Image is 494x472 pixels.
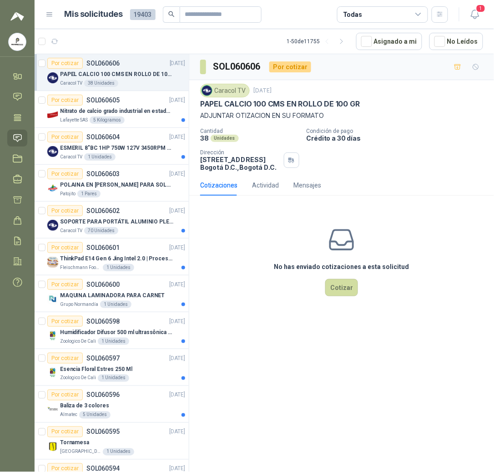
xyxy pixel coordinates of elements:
[35,165,189,202] a: Por cotizarSOL060603[DATE] Company LogoPOLAINA EN [PERSON_NAME] PARA SOLDADOR / ADJUNTAR FICHA TE...
[90,117,125,124] div: 5 Kilogramos
[60,70,173,79] p: PAPEL CALCIO 100 CMS EN ROLLO DE 100 GR
[47,109,58,120] img: Company Logo
[60,181,173,189] p: POLAINA EN [PERSON_NAME] PARA SOLDADOR / ADJUNTAR FICHA TECNICA
[200,99,360,109] p: PAPEL CALCIO 100 CMS EN ROLLO DE 100 GR
[47,205,83,216] div: Por cotizar
[60,402,109,411] p: Baliza de 3 colores
[60,190,76,198] p: Patojito
[84,227,118,234] div: 70 Unidades
[47,294,58,305] img: Company Logo
[60,448,101,456] p: [GEOGRAPHIC_DATA]
[170,354,185,363] p: [DATE]
[343,10,362,20] div: Todas
[476,4,486,13] span: 1
[307,128,490,134] p: Condición de pago
[170,244,185,252] p: [DATE]
[103,448,134,456] div: 1 Unidades
[307,134,490,142] p: Crédito a 30 días
[35,239,189,275] a: Por cotizarSOL060601[DATE] Company LogoThinkPad E14 Gen 6 Jing Intel 2.0 | Procesador Intel Core ...
[170,170,185,178] p: [DATE]
[47,58,83,69] div: Por cotizar
[47,441,58,452] img: Company Logo
[60,117,88,124] p: Lafayette SAS
[47,353,83,364] div: Por cotizar
[35,128,189,165] a: Por cotizarSOL060604[DATE] Company LogoESMERIL 8"BC 1HP 750W 127V 3450RPM URREACaracol TV1 Unidades
[170,207,185,215] p: [DATE]
[86,429,120,435] p: SOL060595
[200,134,209,142] p: 38
[202,86,212,96] img: Company Logo
[130,9,156,20] span: 19403
[200,180,237,190] div: Cotizaciones
[60,375,96,382] p: Zoologico De Cali
[35,202,189,239] a: Por cotizarSOL060602[DATE] Company LogoSOPORTE PARA PORTÁTIL ALUMINIO PLEGABLE VTACaracol TV70 Un...
[170,133,185,142] p: [DATE]
[86,97,120,103] p: SOL060605
[35,386,189,423] a: Por cotizarSOL060596[DATE] Company LogoBaliza de 3 coloresAlmatec5 Unidades
[47,220,58,231] img: Company Logo
[10,11,24,22] img: Logo peakr
[86,466,120,472] p: SOL060594
[60,301,98,308] p: Grupo Normandía
[47,72,58,83] img: Company Logo
[60,80,82,87] p: Caracol TV
[98,375,129,382] div: 1 Unidades
[47,95,83,106] div: Por cotizar
[60,338,96,345] p: Zoologico De Cali
[84,80,118,87] div: 38 Unidades
[86,244,120,251] p: SOL060601
[100,301,131,308] div: 1 Unidades
[47,330,58,341] img: Company Logo
[86,318,120,325] p: SOL060598
[35,312,189,349] a: Por cotizarSOL060598[DATE] Company LogoHumidificador Difusor 500 ml ultrassônica Residencial Ultr...
[269,61,311,72] div: Por cotizar
[47,257,58,268] img: Company Logo
[287,34,349,49] div: 1 - 50 de 11755
[47,426,83,437] div: Por cotizar
[200,111,483,121] p: ADJUNTAR OTIZACION EN SU FORMATO
[60,107,173,116] p: Nitrato de calcio grado industrial en estado solido
[47,183,58,194] img: Company Logo
[274,262,409,272] h3: No has enviado cotizaciones a esta solicitud
[467,6,483,23] button: 1
[47,168,83,179] div: Por cotizar
[60,254,173,263] p: ThinkPad E14 Gen 6 Jing Intel 2.0 | Procesador Intel Core Ultra 5 125U ( 12
[47,316,83,327] div: Por cotizar
[35,54,189,91] a: Por cotizarSOL060606[DATE] Company LogoPAPEL CALCIO 100 CMS EN ROLLO DE 100 GRCaracol TV38 Unidades
[9,33,26,51] img: Company Logo
[35,91,189,128] a: Por cotizarSOL060605[DATE] Company LogoNitrato de calcio grado industrial en estado solidoLafayet...
[170,59,185,68] p: [DATE]
[293,180,321,190] div: Mensajes
[213,60,262,74] h3: SOL060606
[86,134,120,140] p: SOL060604
[47,279,83,290] div: Por cotizar
[211,135,239,142] div: Unidades
[86,60,120,66] p: SOL060606
[170,96,185,105] p: [DATE]
[47,132,83,142] div: Por cotizar
[86,392,120,398] p: SOL060596
[79,411,111,419] div: 5 Unidades
[47,390,83,401] div: Por cotizar
[60,144,173,152] p: ESMERIL 8"BC 1HP 750W 127V 3450RPM URREA
[168,11,175,17] span: search
[65,8,123,21] h1: Mis solicitudes
[60,328,173,337] p: Humidificador Difusor 500 ml ultrassônica Residencial Ultrassônico 500ml con voltaje de blanco
[200,156,280,171] p: [STREET_ADDRESS] Bogotá D.C. , Bogotá D.C.
[98,338,129,345] div: 1 Unidades
[35,423,189,460] a: Por cotizarSOL060595[DATE] Company LogoTornamesa[GEOGRAPHIC_DATA]1 Unidades
[86,171,120,177] p: SOL060603
[60,218,173,226] p: SOPORTE PARA PORTÁTIL ALUMINIO PLEGABLE VTA
[60,264,101,271] p: Fleischmann Foods S.A.
[325,279,358,296] button: Cotizar
[77,190,101,198] div: 1 Pares
[47,146,58,157] img: Company Logo
[170,280,185,289] p: [DATE]
[170,428,185,436] p: [DATE]
[60,365,132,374] p: Esencia Floral Estres 250 Ml
[200,128,299,134] p: Cantidad
[103,264,134,271] div: 1 Unidades
[86,281,120,288] p: SOL060600
[252,180,279,190] div: Actividad
[84,153,116,161] div: 1 Unidades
